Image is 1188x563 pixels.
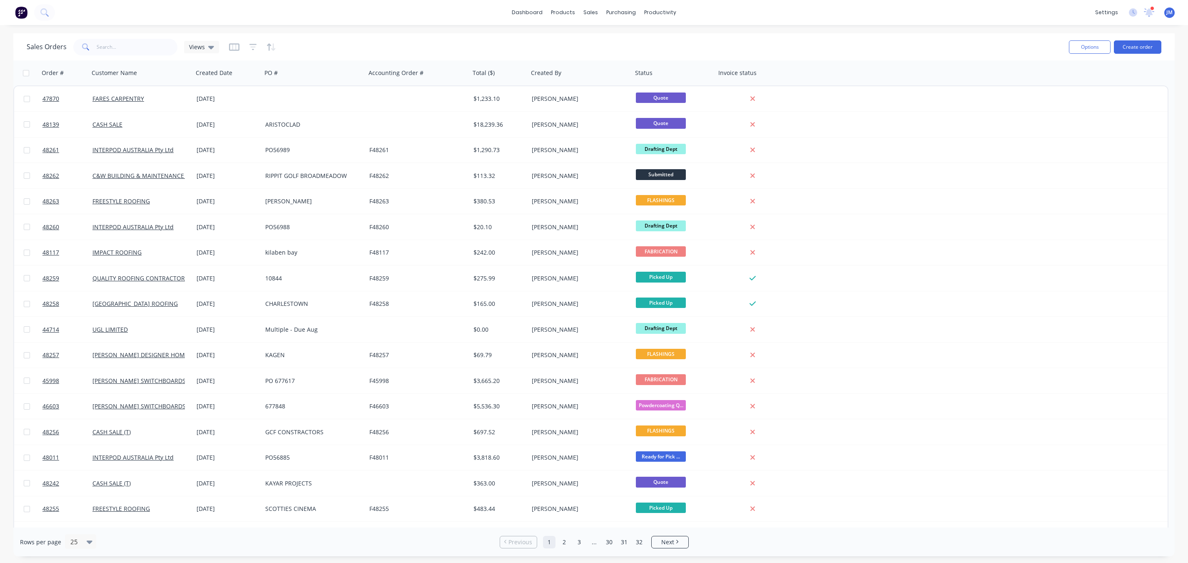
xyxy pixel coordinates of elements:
[473,146,523,154] div: $1,290.73
[265,146,358,154] div: PO56989
[20,538,61,546] span: Rows per page
[532,223,624,231] div: [PERSON_NAME]
[197,505,259,513] div: [DATE]
[636,451,686,462] span: Ready for Pick ...
[92,172,204,180] a: C&W BUILDING & MAINTENANCE Pty Ltd
[92,402,206,410] a: [PERSON_NAME] SWITCHBOARDS Pty Ltd
[42,112,92,137] a: 48139
[197,223,259,231] div: [DATE]
[473,95,523,103] div: $1,233.10
[636,246,686,257] span: FABRICATION
[532,146,624,154] div: [PERSON_NAME]
[197,325,259,334] div: [DATE]
[42,274,59,283] span: 48259
[532,95,624,103] div: [PERSON_NAME]
[661,538,674,546] span: Next
[473,505,523,513] div: $483.44
[42,453,59,462] span: 48011
[42,240,92,265] a: 48117
[92,300,178,308] a: [GEOGRAPHIC_DATA] ROOFING
[573,536,585,548] a: Page 3
[369,172,462,180] div: F48262
[1069,40,1111,54] button: Options
[42,343,92,368] a: 48257
[42,172,59,180] span: 48262
[547,6,579,19] div: products
[265,300,358,308] div: CHARLESTOWN
[42,86,92,111] a: 47870
[197,120,259,129] div: [DATE]
[92,377,206,385] a: [PERSON_NAME] SWITCHBOARDS Pty Ltd
[369,453,462,462] div: F48011
[92,453,174,461] a: INTERPOD AUSTRALIA Pty Ltd
[532,325,624,334] div: [PERSON_NAME]
[636,477,686,487] span: Quote
[1166,9,1173,16] span: JM
[603,536,615,548] a: Page 30
[92,428,131,436] a: CASH SALE (T)
[496,536,692,548] ul: Pagination
[473,479,523,488] div: $363.00
[92,223,174,231] a: INTERPOD AUSTRALIA Pty Ltd
[473,453,523,462] div: $3,818.60
[27,43,67,51] h1: Sales Orders
[532,197,624,205] div: [PERSON_NAME]
[42,377,59,385] span: 45998
[473,248,523,257] div: $242.00
[42,146,59,154] span: 48261
[42,505,59,513] span: 48255
[473,351,523,359] div: $69.79
[636,374,686,385] span: FABRICATION
[197,197,259,205] div: [DATE]
[473,197,523,205] div: $380.53
[92,248,142,256] a: IMPACT ROOFING
[197,351,259,359] div: [DATE]
[265,453,358,462] div: PO56885
[473,274,523,283] div: $275.99
[369,248,462,257] div: F48117
[265,120,358,129] div: ARISTOCLAD
[92,505,150,513] a: FREESTYLE ROOFING
[197,95,259,103] div: [DATE]
[473,402,523,410] div: $5,536.30
[531,69,561,77] div: Created By
[532,428,624,436] div: [PERSON_NAME]
[633,536,645,548] a: Page 32
[42,197,59,205] span: 48263
[473,172,523,180] div: $113.32
[636,272,686,282] span: Picked Up
[635,69,653,77] div: Status
[543,536,555,548] a: Page 1 is your current page
[197,146,259,154] div: [DATE]
[265,505,358,513] div: SCOTTIES CINEMA
[369,351,462,359] div: F48257
[473,428,523,436] div: $697.52
[369,146,462,154] div: F48261
[532,351,624,359] div: [PERSON_NAME]
[42,445,92,470] a: 48011
[264,69,278,77] div: PO #
[42,479,59,488] span: 48242
[508,538,532,546] span: Previous
[92,351,192,359] a: [PERSON_NAME] DESIGNER HOMES
[15,6,27,19] img: Factory
[42,266,92,291] a: 48259
[92,120,122,128] a: CASH SALE
[652,538,688,546] a: Next page
[636,400,686,410] span: Powdercoating Q...
[636,220,686,231] span: Drafting Dept
[636,169,686,180] span: Submitted
[42,471,92,496] a: 48242
[369,300,462,308] div: F48258
[473,69,495,77] div: Total ($)
[197,453,259,462] div: [DATE]
[500,538,537,546] a: Previous page
[197,274,259,283] div: [DATE]
[42,215,92,240] a: 48260
[265,479,358,488] div: KAYAR PROJECTS
[265,223,358,231] div: PO56988
[532,172,624,180] div: [PERSON_NAME]
[1114,40,1161,54] button: Create order
[369,402,462,410] div: F46603
[588,536,600,548] a: Jump forward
